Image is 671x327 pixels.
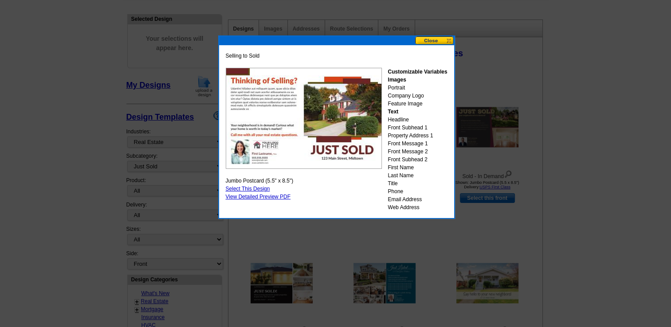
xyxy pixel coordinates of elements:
div: Portrait Company Logo Feature Image Headline Front Subhead 1 Property Address 1 Front Message 1 F... [388,68,447,211]
iframe: LiveChat chat widget [494,121,671,327]
span: Jumbo Postcard (5.5" x 8.5") [226,177,294,185]
strong: Text [388,109,398,115]
strong: Customizable Variables [388,69,447,75]
img: GENREPJF_SellingToSold_All.jpg [226,68,382,169]
span: Selling to Sold [226,52,260,60]
a: Select This Design [226,186,270,192]
strong: Images [388,77,406,83]
a: View Detailed Preview PDF [226,194,291,200]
